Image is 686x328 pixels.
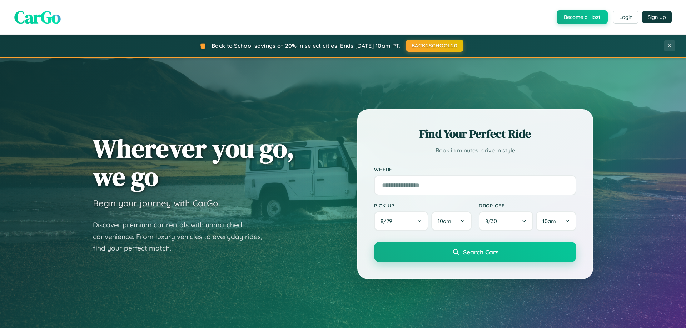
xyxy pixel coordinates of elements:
button: 10am [431,211,472,231]
button: 8/30 [479,211,533,231]
span: 8 / 30 [485,218,501,224]
span: Back to School savings of 20% in select cities! Ends [DATE] 10am PT. [212,42,400,49]
h1: Wherever you go, we go [93,134,294,191]
button: Login [613,11,638,24]
button: Search Cars [374,242,576,262]
label: Where [374,166,576,172]
span: CarGo [14,5,61,29]
button: 10am [536,211,576,231]
button: Become a Host [557,10,608,24]
button: Sign Up [642,11,672,23]
p: Discover premium car rentals with unmatched convenience. From luxury vehicles to everyday rides, ... [93,219,272,254]
h2: Find Your Perfect Ride [374,126,576,142]
button: 8/29 [374,211,428,231]
p: Book in minutes, drive in style [374,145,576,156]
label: Pick-up [374,202,472,208]
span: 10am [438,218,451,224]
button: BACK2SCHOOL20 [406,40,463,52]
span: Search Cars [463,248,498,256]
h3: Begin your journey with CarGo [93,198,218,208]
label: Drop-off [479,202,576,208]
span: 10am [542,218,556,224]
span: 8 / 29 [381,218,396,224]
